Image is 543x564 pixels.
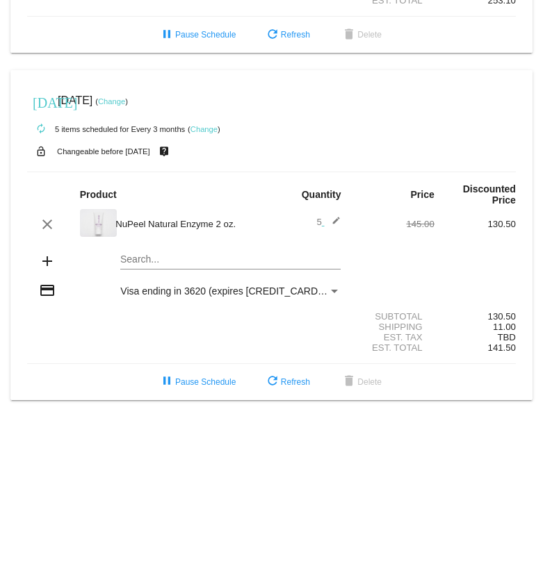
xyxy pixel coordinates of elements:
[120,285,353,297] span: Visa ending in 3620 (expires [CREDIT_CARD_DATA])
[108,219,271,229] div: NuPeel Natural Enzyme 2 oz.
[435,219,516,229] div: 130.50
[39,282,56,299] mat-icon: credit_card
[353,332,435,342] div: Est. Tax
[264,377,310,387] span: Refresh
[411,189,435,200] strong: Price
[156,142,172,160] mat-icon: live_help
[493,322,516,332] span: 11.00
[324,216,341,233] mat-icon: edit
[80,189,117,200] strong: Product
[120,285,341,297] mat-select: Payment Method
[353,322,435,332] div: Shipping
[264,374,281,390] mat-icon: refresh
[159,374,175,390] mat-icon: pause
[95,97,128,106] small: ( )
[341,27,357,44] mat-icon: delete
[353,342,435,353] div: Est. Total
[39,216,56,233] mat-icon: clear
[488,342,516,353] span: 141.50
[159,30,236,40] span: Pause Schedule
[33,121,49,138] mat-icon: autorenew
[57,147,150,156] small: Changeable before [DATE]
[463,183,516,206] strong: Discounted Price
[341,374,357,390] mat-icon: delete
[39,253,56,269] mat-icon: add
[264,30,310,40] span: Refresh
[33,93,49,110] mat-icon: [DATE]
[33,142,49,160] mat-icon: lock_open
[353,219,435,229] div: 145.00
[264,27,281,44] mat-icon: refresh
[341,30,382,40] span: Delete
[98,97,125,106] a: Change
[353,311,435,322] div: Subtotal
[435,311,516,322] div: 130.50
[341,377,382,387] span: Delete
[498,332,516,342] span: TBD
[27,125,185,133] small: 5 items scheduled for Every 3 months
[120,254,341,265] input: Search...
[316,217,341,227] span: 5
[80,209,117,237] img: RenoPhotographer_%C2%A9MarcelloRostagni2018_HeadshotPhotographyReno_IMG_0584.jpg
[159,377,236,387] span: Pause Schedule
[302,189,341,200] strong: Quantity
[159,27,175,44] mat-icon: pause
